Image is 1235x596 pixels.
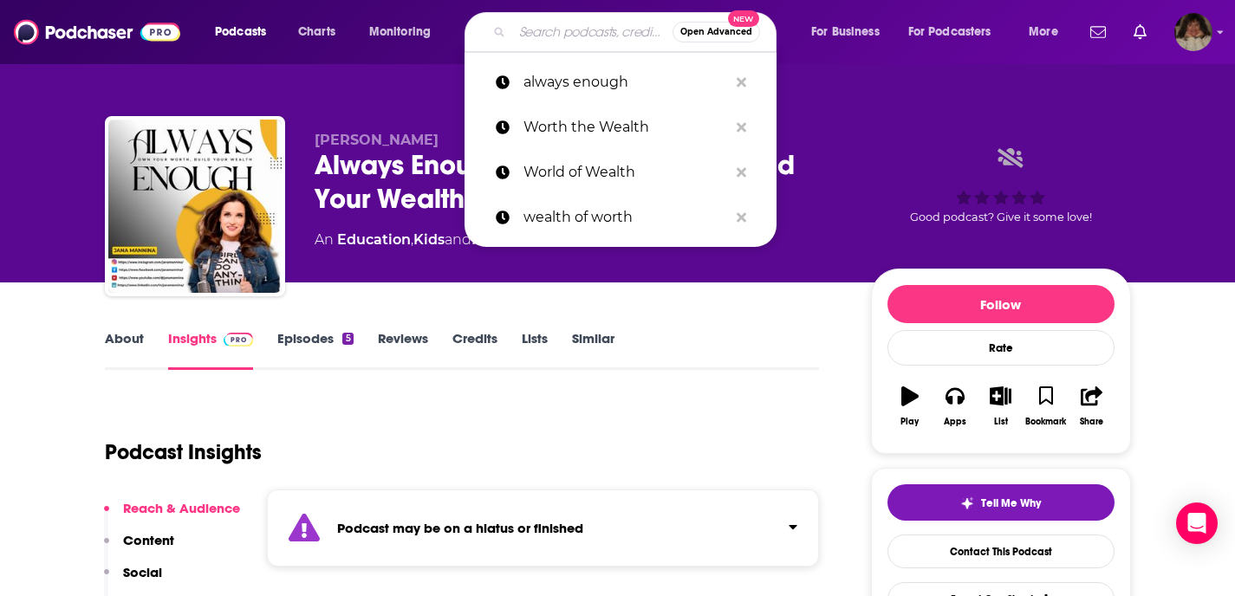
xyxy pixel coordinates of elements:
[123,564,162,580] p: Social
[411,231,413,248] span: ,
[14,16,180,49] img: Podchaser - Follow, Share and Rate Podcasts
[267,489,820,567] section: Click to expand status details
[1069,375,1114,437] button: Share
[104,564,162,596] button: Social
[673,22,760,42] button: Open AdvancedNew
[337,231,411,248] a: Education
[168,330,254,370] a: InsightsPodchaser Pro
[887,484,1115,521] button: tell me why sparkleTell Me Why
[512,18,673,46] input: Search podcasts, credits, & more...
[445,231,471,248] span: and
[1174,13,1212,51] button: Show profile menu
[378,330,428,370] a: Reviews
[960,496,974,510] img: tell me why sparkle
[1029,20,1058,44] span: More
[123,500,240,516] p: Reach & Audience
[1174,13,1212,51] span: Logged in as angelport
[910,211,1092,223] span: Good podcast? Give it some love!
[944,417,966,427] div: Apps
[369,20,431,44] span: Monitoring
[1025,417,1066,427] div: Bookmark
[811,20,880,44] span: For Business
[981,496,1041,510] span: Tell Me Why
[215,20,266,44] span: Podcasts
[105,439,262,465] h1: Podcast Insights
[523,60,728,105] p: always enough
[908,20,991,44] span: For Podcasters
[728,10,759,27] span: New
[277,330,353,370] a: Episodes5
[871,132,1131,239] div: Good podcast? Give it some love!
[337,520,583,536] strong: Podcast may be on a hiatus or finished
[1017,18,1080,46] button: open menu
[994,417,1008,427] div: List
[799,18,901,46] button: open menu
[465,150,777,195] a: World of Wealth
[1024,375,1069,437] button: Bookmark
[481,12,793,52] div: Search podcasts, credits, & more...
[413,231,445,248] a: Kids
[523,195,728,240] p: wealth of worth
[298,20,335,44] span: Charts
[1127,17,1154,47] a: Show notifications dropdown
[465,60,777,105] a: always enough
[465,105,777,150] a: Worth the Wealth
[887,330,1115,366] div: Rate
[933,375,978,437] button: Apps
[572,330,614,370] a: Similar
[104,532,174,564] button: Content
[465,195,777,240] a: wealth of worth
[104,500,240,532] button: Reach & Audience
[203,18,289,46] button: open menu
[287,18,346,46] a: Charts
[887,285,1115,323] button: Follow
[1083,17,1113,47] a: Show notifications dropdown
[105,330,144,370] a: About
[522,330,548,370] a: Lists
[224,333,254,347] img: Podchaser Pro
[315,230,575,250] div: An podcast
[315,132,439,148] span: [PERSON_NAME]
[887,534,1115,568] a: Contact This Podcast
[123,532,174,548] p: Content
[680,28,752,36] span: Open Advanced
[887,375,933,437] button: Play
[342,333,353,345] div: 5
[452,330,497,370] a: Credits
[897,18,1017,46] button: open menu
[523,150,728,195] p: World of Wealth
[1174,13,1212,51] img: User Profile
[108,120,282,293] img: Always Enough: Own Your Worth. Build Your Wealth
[978,375,1023,437] button: List
[523,105,728,150] p: Worth the Wealth
[1176,502,1218,544] div: Open Intercom Messenger
[1080,417,1103,427] div: Share
[900,417,919,427] div: Play
[357,18,453,46] button: open menu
